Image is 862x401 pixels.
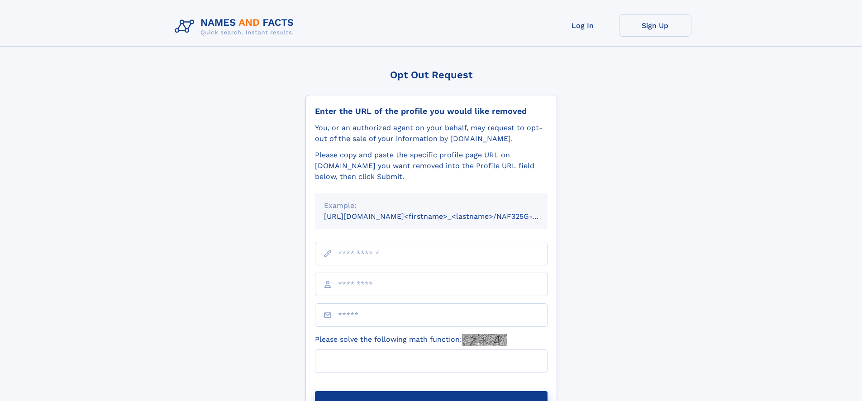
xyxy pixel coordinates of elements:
[315,123,548,144] div: You, or an authorized agent on your behalf, may request to opt-out of the sale of your informatio...
[315,106,548,116] div: Enter the URL of the profile you would like removed
[315,334,507,346] label: Please solve the following math function:
[305,69,557,80] div: Opt Out Request
[315,150,548,182] div: Please copy and paste the specific profile page URL on [DOMAIN_NAME] you want removed into the Pr...
[619,14,691,37] a: Sign Up
[324,200,538,211] div: Example:
[547,14,619,37] a: Log In
[171,14,301,39] img: Logo Names and Facts
[324,212,565,221] small: [URL][DOMAIN_NAME]<firstname>_<lastname>/NAF325G-xxxxxxxx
